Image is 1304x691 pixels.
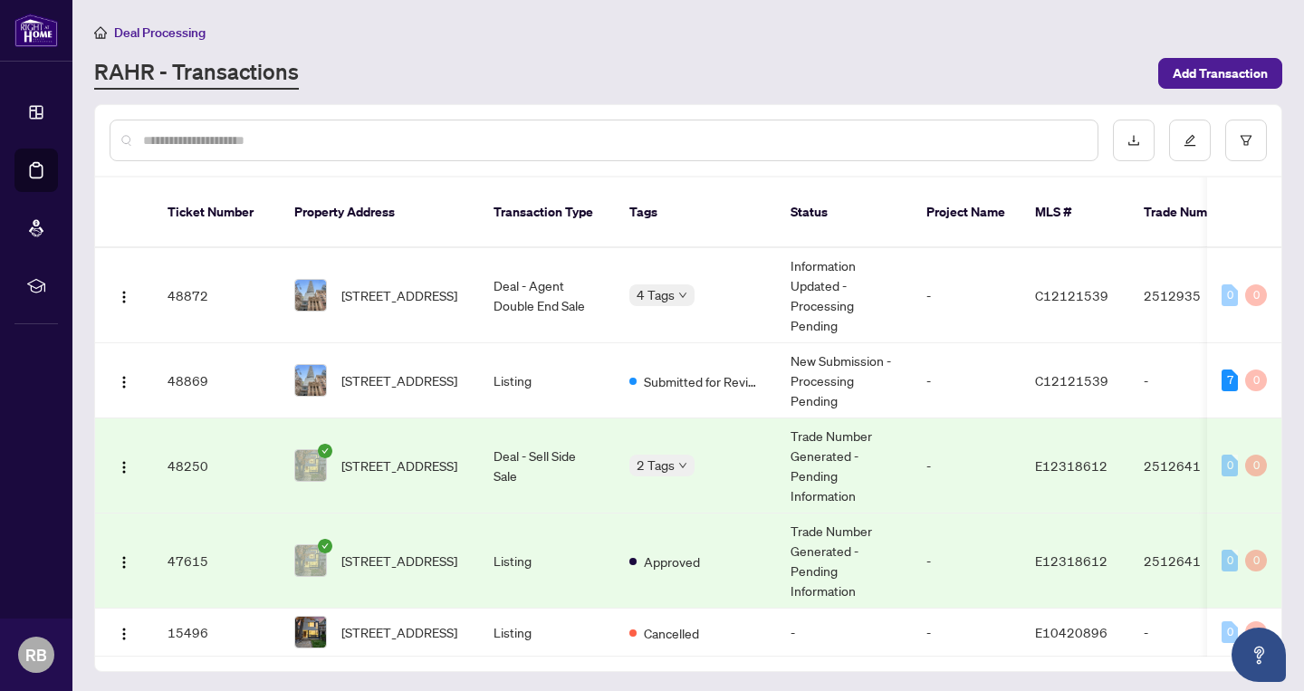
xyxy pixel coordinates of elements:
td: - [912,418,1021,513]
span: RB [25,642,47,667]
span: [STREET_ADDRESS] [341,285,457,305]
img: thumbnail-img [295,617,326,648]
span: [STREET_ADDRESS] [341,551,457,571]
td: Information Updated - Processing Pending [776,248,912,343]
td: 2512641 [1129,418,1256,513]
span: edit [1184,134,1196,147]
img: thumbnail-img [295,545,326,576]
td: Trade Number Generated - Pending Information [776,513,912,609]
td: - [912,248,1021,343]
div: 0 [1222,284,1238,306]
td: Listing [479,609,615,657]
div: 7 [1222,369,1238,391]
span: down [678,291,687,300]
img: Logo [117,460,131,475]
button: Logo [110,366,139,395]
button: Logo [110,618,139,647]
div: 0 [1245,455,1267,476]
th: MLS # [1021,178,1129,248]
td: Trade Number Generated - Pending Information [776,418,912,513]
span: Submitted for Review [644,371,762,391]
td: - [776,609,912,657]
th: Transaction Type [479,178,615,248]
div: 0 [1245,369,1267,391]
div: 0 [1222,550,1238,571]
img: logo [14,14,58,47]
td: 47615 [153,513,280,609]
img: Logo [117,290,131,304]
button: Logo [110,281,139,310]
span: home [94,26,107,39]
img: Logo [117,555,131,570]
td: Deal - Sell Side Sale [479,418,615,513]
span: C12121539 [1035,287,1108,303]
span: 2 Tags [637,455,675,475]
span: E12318612 [1035,457,1107,474]
td: - [912,343,1021,418]
span: down [678,461,687,470]
td: - [1129,343,1256,418]
div: 0 [1222,621,1238,643]
span: check-circle [318,444,332,458]
img: thumbnail-img [295,450,326,481]
span: 4 Tags [637,284,675,305]
td: 2512935 [1129,248,1256,343]
span: E12318612 [1035,552,1107,569]
td: 15496 [153,609,280,657]
span: Cancelled [644,623,699,643]
div: 0 [1222,455,1238,476]
td: 48872 [153,248,280,343]
td: Deal - Agent Double End Sale [479,248,615,343]
th: Tags [615,178,776,248]
button: download [1113,120,1155,161]
span: [STREET_ADDRESS] [341,370,457,390]
button: Open asap [1232,628,1286,682]
span: Add Transaction [1173,59,1268,88]
div: 0 [1245,621,1267,643]
td: Listing [479,513,615,609]
th: Trade Number [1129,178,1256,248]
span: Approved [644,552,700,571]
div: 0 [1245,550,1267,571]
td: New Submission - Processing Pending [776,343,912,418]
button: Add Transaction [1158,58,1282,89]
a: RAHR - Transactions [94,57,299,90]
th: Ticket Number [153,178,280,248]
button: Logo [110,546,139,575]
td: 48869 [153,343,280,418]
span: check-circle [318,539,332,553]
td: - [912,513,1021,609]
button: Logo [110,451,139,480]
th: Property Address [280,178,479,248]
img: thumbnail-img [295,280,326,311]
td: 48250 [153,418,280,513]
img: thumbnail-img [295,365,326,396]
span: Deal Processing [114,24,206,41]
span: E10420896 [1035,624,1107,640]
img: Logo [117,627,131,641]
img: Logo [117,375,131,389]
span: [STREET_ADDRESS] [341,456,457,475]
span: filter [1240,134,1252,147]
td: - [912,609,1021,657]
div: 0 [1245,284,1267,306]
span: C12121539 [1035,372,1108,389]
td: - [1129,609,1256,657]
th: Project Name [912,178,1021,248]
button: edit [1169,120,1211,161]
button: filter [1225,120,1267,161]
span: download [1127,134,1140,147]
span: [STREET_ADDRESS] [341,622,457,642]
th: Status [776,178,912,248]
td: Listing [479,343,615,418]
td: 2512641 [1129,513,1256,609]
